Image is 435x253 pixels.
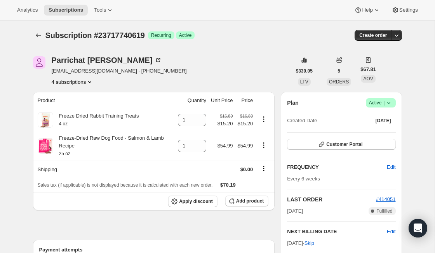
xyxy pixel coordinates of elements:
span: ORDERS [329,79,349,85]
button: Subscriptions [44,5,88,16]
button: Subscriptions [33,30,44,41]
span: $0.00 [240,166,253,172]
span: Created Date [287,117,317,125]
button: Edit [382,161,400,173]
button: Tools [89,5,118,16]
small: $16.89 [240,114,253,118]
small: 4 oz [59,121,68,126]
span: Recurring [151,32,171,38]
span: [EMAIL_ADDRESS][DOMAIN_NAME] · [PHONE_NUMBER] [52,67,187,75]
button: #414051 [376,196,396,203]
button: Customer Portal [287,139,395,150]
button: Shipping actions [258,164,270,173]
span: Subscriptions [49,7,83,13]
th: Price [235,92,255,109]
h2: Plan [287,99,299,107]
span: Customer Portal [326,141,362,147]
span: Help [362,7,372,13]
div: Freeze Dried Rabbit Training Treats [53,112,139,128]
button: Apply discount [168,196,217,207]
span: Fulfilled [376,208,392,214]
button: Edit [387,228,395,236]
button: $339.05 [291,66,317,76]
button: [DATE] [371,115,396,126]
span: AOV [363,76,373,81]
div: Open Intercom Messenger [409,219,427,237]
span: Every 6 weeks [287,176,320,182]
span: $54.99 [237,143,253,149]
small: $16.89 [220,114,233,118]
h2: FREQUENCY [287,163,387,171]
h2: LAST ORDER [287,196,376,203]
button: Analytics [12,5,42,16]
span: LTV [300,79,308,85]
img: product img [38,138,53,154]
span: Edit [387,163,395,171]
span: Active [369,99,393,107]
span: $54.99 [217,143,233,149]
th: Product [33,92,176,109]
div: Freeze-Dried Raw Dog Food - Salmon & Lamb Recipe [53,134,174,158]
button: Product actions [258,115,270,123]
h2: NEXT BILLING DATE [287,228,387,236]
button: 5 [333,66,345,76]
span: [DATE] [287,207,303,215]
span: $67.81 [360,66,376,73]
button: Create order [355,30,391,41]
button: Product actions [52,78,94,86]
img: product img [38,112,53,128]
span: Active [179,32,192,38]
span: [DATE] [376,118,391,124]
span: | [383,100,385,106]
div: Parrichat [PERSON_NAME] [52,56,162,64]
span: $15.20 [217,120,233,128]
span: [DATE] · [287,240,314,246]
span: $15.20 [237,120,253,128]
span: Parrichat Fennell [33,56,45,69]
th: Shipping [33,161,176,178]
span: 5 [338,68,340,74]
th: Unit Price [209,92,235,109]
span: $70.19 [220,182,236,188]
button: Skip [300,237,319,250]
th: Quantity [176,92,209,109]
button: Add product [225,196,268,206]
span: $339.05 [296,68,313,74]
button: Settings [387,5,423,16]
span: Subscription #23717740619 [45,31,145,40]
span: Tools [94,7,106,13]
span: Settings [399,7,418,13]
span: Analytics [17,7,38,13]
small: 25 oz [59,151,70,156]
span: Apply discount [179,198,213,204]
span: Sales tax (if applicable) is not displayed because it is calculated with each new order. [38,182,213,188]
a: #414051 [376,196,396,202]
button: Help [350,5,385,16]
span: Skip [304,239,314,247]
span: Add product [236,198,264,204]
button: Product actions [258,141,270,149]
span: Create order [359,32,387,38]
